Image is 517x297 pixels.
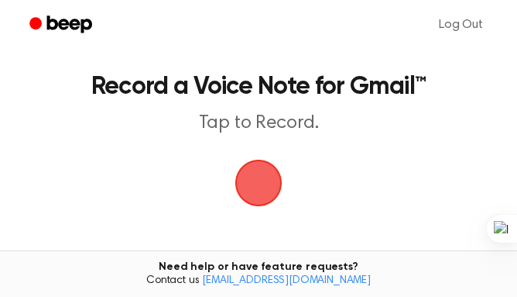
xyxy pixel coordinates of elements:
a: [EMAIL_ADDRESS][DOMAIN_NAME] [202,275,371,286]
h1: Record a Voice Note for Gmail™ [34,74,483,99]
a: Beep [19,10,106,40]
a: Log Out [423,6,498,43]
img: Beep Logo [235,160,282,206]
p: Tap to Record. [34,112,483,135]
span: Contact us [9,275,508,288]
